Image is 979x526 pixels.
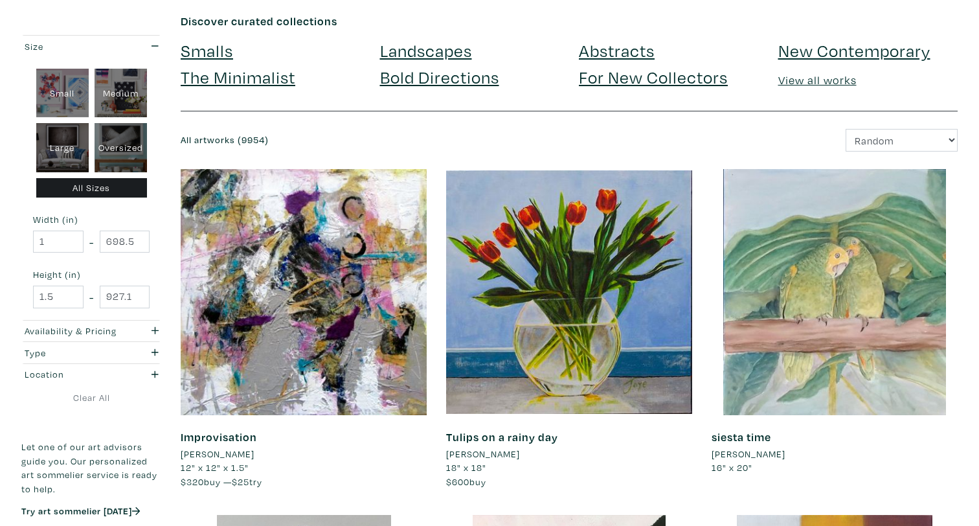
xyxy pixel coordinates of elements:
div: Oversized [95,123,147,172]
a: The Minimalist [181,65,295,88]
a: siesta time [712,429,771,444]
a: [PERSON_NAME] [712,447,958,461]
span: buy — try [181,475,262,488]
li: [PERSON_NAME] [181,447,254,461]
span: 12" x 12" x 1.5" [181,461,249,474]
span: $320 [181,475,204,488]
a: Abstracts [579,39,655,62]
div: Large [36,123,89,172]
a: [PERSON_NAME] [181,447,427,461]
div: Size [25,40,120,54]
a: Try art sommelier [DATE] [21,505,141,517]
a: New Contemporary [778,39,930,62]
span: buy [446,475,486,488]
a: Smalls [181,39,233,62]
span: - [89,288,94,306]
a: Clear All [21,391,161,405]
button: Size [21,36,161,57]
p: Let one of our art advisors guide you. Our personalized art sommelier service is ready to help. [21,440,161,496]
div: Availability & Pricing [25,324,120,338]
a: For New Collectors [579,65,728,88]
a: Bold Directions [380,65,499,88]
div: Location [25,367,120,382]
span: - [89,233,94,251]
h6: All artworks (9954) [181,135,559,146]
small: Width (in) [33,215,150,224]
button: Type [21,342,161,363]
span: 16" x 20" [712,461,752,474]
span: $25 [232,475,249,488]
div: Medium [95,69,147,118]
button: Availability & Pricing [21,321,161,342]
li: [PERSON_NAME] [446,447,520,461]
a: Tulips on a rainy day [446,429,558,444]
button: Location [21,364,161,385]
span: 18" x 18" [446,461,486,474]
div: Type [25,346,120,360]
small: Height (in) [33,270,150,279]
a: View all works [778,73,857,87]
a: Landscapes [380,39,472,62]
h6: Discover curated collections [181,14,958,29]
div: Small [36,69,89,118]
div: All Sizes [36,178,147,198]
span: $600 [446,475,469,488]
li: [PERSON_NAME] [712,447,785,461]
a: [PERSON_NAME] [446,447,692,461]
a: Improvisation [181,429,257,444]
